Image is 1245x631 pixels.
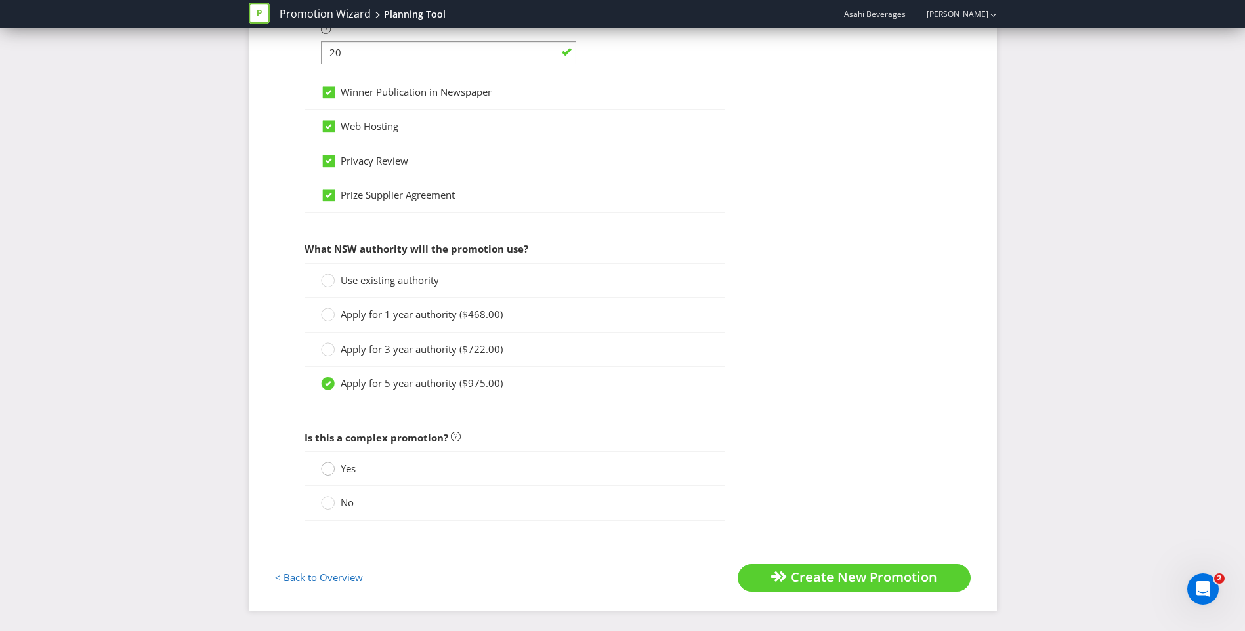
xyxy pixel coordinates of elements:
[1187,573,1219,605] iframe: Intercom live chat
[305,242,528,255] span: What NSW authority will the promotion use?
[844,9,906,20] span: Asahi Beverages
[791,568,937,586] span: Create New Promotion
[384,8,446,21] div: Planning Tool
[341,188,455,201] span: Prize Supplier Agreement
[341,274,439,287] span: Use existing authority
[341,85,492,98] span: Winner Publication in Newspaper
[1214,573,1225,584] span: 2
[341,462,356,475] span: Yes
[738,564,971,592] button: Create New Promotion
[341,308,503,321] span: Apply for 1 year authority ($468.00)
[280,7,371,22] a: Promotion Wizard
[305,431,448,444] span: Is this a complex promotion?
[275,571,363,584] a: < Back to Overview
[341,496,354,509] span: No
[341,377,503,390] span: Apply for 5 year authority ($975.00)
[341,119,398,132] span: Web Hosting
[341,154,408,167] span: Privacy Review
[914,9,988,20] a: [PERSON_NAME]
[341,342,503,356] span: Apply for 3 year authority ($722.00)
